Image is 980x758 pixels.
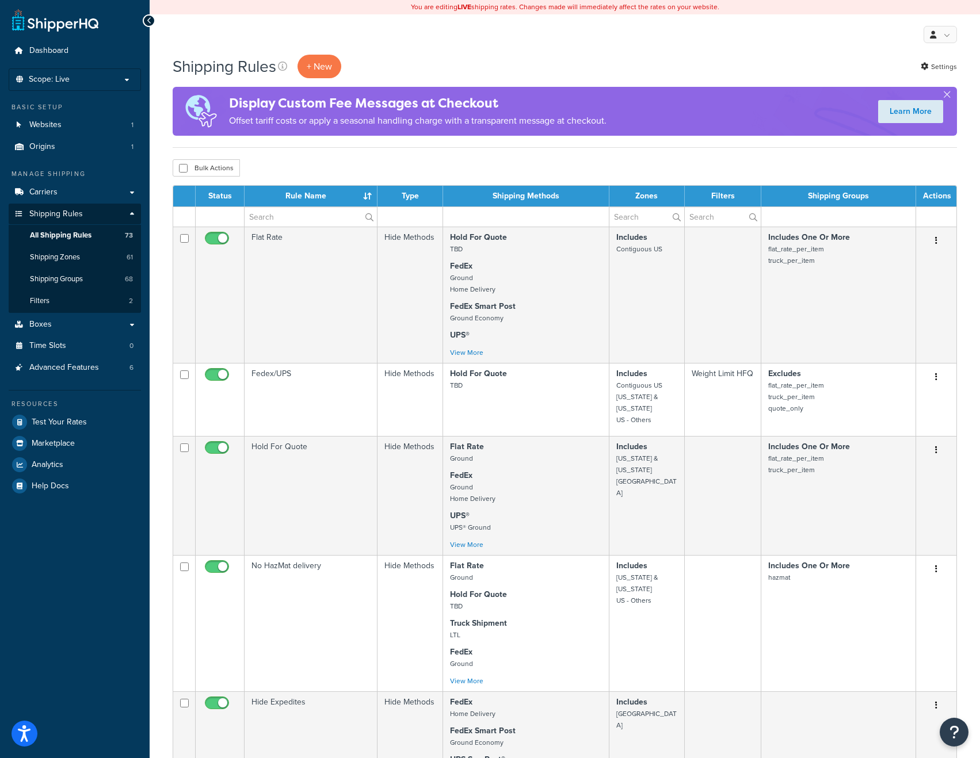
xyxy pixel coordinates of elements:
[9,357,141,378] a: Advanced Features 6
[9,247,141,268] a: Shipping Zones 61
[450,630,460,640] small: LTL
[450,737,504,748] small: Ground Economy
[450,367,507,380] strong: Hold For Quote
[9,476,141,496] a: Help Docs
[450,300,516,312] strong: FedEx Smart Post
[450,676,483,686] a: View More
[9,169,141,179] div: Manage Shipping
[450,539,483,550] a: View More
[196,186,245,206] th: Status
[450,617,507,629] strong: Truck Shipment
[450,696,472,708] strong: FedEx
[450,469,472,481] strong: FedEx
[129,296,133,306] span: 2
[878,100,943,123] a: Learn More
[377,555,443,691] td: Hide Methods
[9,204,141,225] a: Shipping Rules
[32,439,75,449] span: Marketplace
[9,204,141,313] li: Shipping Rules
[29,341,66,351] span: Time Slots
[768,572,790,583] small: hazmat
[30,274,83,284] span: Shipping Groups
[450,482,495,504] small: Ground Home Delivery
[29,120,62,130] span: Websites
[30,296,49,306] span: Filters
[450,260,472,272] strong: FedEx
[377,227,443,363] td: Hide Methods
[125,274,133,284] span: 68
[9,102,141,112] div: Basic Setup
[450,347,483,358] a: View More
[616,244,662,254] small: Contiguous US
[450,709,495,719] small: Home Delivery
[450,231,507,243] strong: Hold For Quote
[768,244,824,266] small: flat_rate_per_item truck_per_item
[377,436,443,555] td: Hide Methods
[32,460,63,470] span: Analytics
[685,186,761,206] th: Filters
[450,453,473,464] small: Ground
[9,335,141,357] a: Time Slots 0
[616,572,658,606] small: [US_STATE] & [US_STATE] US - Others
[450,380,463,391] small: TBD
[9,182,141,203] a: Carriers
[761,186,916,206] th: Shipping Groups
[616,231,647,243] strong: Includes
[32,418,87,427] span: Test Your Rates
[768,367,801,380] strong: Excludes
[29,320,52,330] span: Boxes
[125,231,133,240] span: 73
[768,560,850,572] strong: Includes One Or More
[450,646,472,658] strong: FedEx
[9,40,141,62] a: Dashboard
[377,186,443,206] th: Type
[9,136,141,158] a: Origins 1
[609,207,685,227] input: Search
[129,363,134,373] span: 6
[127,252,133,262] span: 61
[616,367,647,380] strong: Includes
[245,227,377,363] td: Flat Rate
[921,59,957,75] a: Settings
[450,244,463,254] small: TBD
[9,433,141,454] a: Marketplace
[450,273,495,294] small: Ground Home Delivery
[616,560,647,572] strong: Includes
[9,335,141,357] li: Time Slots
[450,601,463,611] small: TBD
[30,252,80,262] span: Shipping Zones
[450,510,470,522] strong: UPS®
[768,380,824,414] small: flat_rate_per_item truck_per_item quote_only
[9,399,141,409] div: Resources
[9,114,141,136] a: Websites 1
[9,454,141,475] a: Analytics
[377,363,443,436] td: Hide Methods
[616,696,647,708] strong: Includes
[29,75,70,85] span: Scope: Live
[450,588,507,600] strong: Hold For Quote
[9,114,141,136] li: Websites
[450,313,504,323] small: Ground Economy
[29,187,58,197] span: Carriers
[685,363,761,436] td: Weight Limit HFQ
[616,453,677,498] small: [US_STATE] & [US_STATE] [GEOGRAPHIC_DATA]
[9,314,141,335] a: Boxes
[443,186,609,206] th: Shipping Methods
[450,560,484,572] strong: Flat Rate
[9,225,141,246] a: All Shipping Rules 73
[30,231,91,240] span: All Shipping Rules
[12,9,98,32] a: ShipperHQ Home
[245,186,377,206] th: Rule Name : activate to sort column ascending
[450,329,470,341] strong: UPS®
[229,113,607,129] p: Offset tariff costs or apply a seasonal handling charge with a transparent message at checkout.
[9,412,141,432] a: Test Your Rates
[131,120,134,130] span: 1
[173,159,240,177] button: Bulk Actions
[29,142,55,152] span: Origins
[32,481,69,491] span: Help Docs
